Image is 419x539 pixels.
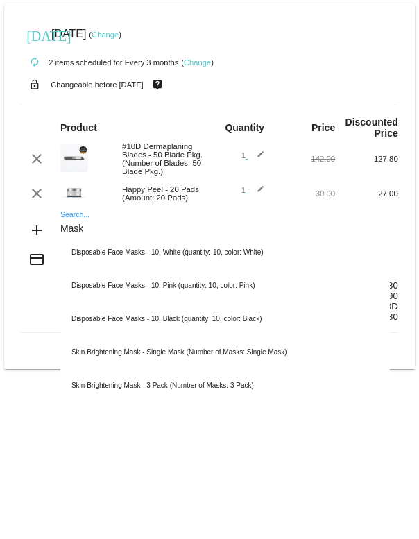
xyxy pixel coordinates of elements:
small: ( ) [181,58,214,67]
div: 127.80 [335,155,398,163]
div: #10D Dermaplaning Blades - 50 Blade Pkg. (Number of Blades: 50 Blade Pkg.) [115,142,209,176]
span: 1 [241,151,265,160]
div: 142.00 [273,155,336,163]
div: Disposable Face Masks - 10, White (quantity: 10, color: White) [60,236,390,269]
a: Change [92,31,119,39]
mat-icon: clear [28,151,45,167]
input: Search... [60,223,390,234]
mat-icon: add [28,222,45,239]
img: dermaplanepro-10d-dermaplaning-blade-close-up.png [60,144,88,172]
mat-icon: edit [248,185,264,202]
span: 1 [241,186,265,194]
small: 2 items scheduled for Every 3 months [21,58,178,67]
mat-icon: autorenew [26,54,43,71]
div: Disposable Face Masks - 10, Black (quantity: 10, color: Black) [60,302,390,336]
img: Cart-Images-5.png [60,179,88,207]
mat-icon: clear [28,185,45,202]
div: Happy Peel - 20 Pads (Amount: 20 Pads) [115,185,209,202]
div: Skin Brightening Mask - 3 Pack (Number of Masks: 3 Pack) [60,369,390,402]
mat-icon: [DATE] [26,26,43,43]
strong: Discounted Price [345,117,398,139]
div: 27.00 [335,189,398,198]
div: Skin Brightening Mask - Single Mask (Number of Masks: Single Mask) [60,336,390,369]
small: Changeable before [DATE] [51,80,144,89]
mat-icon: edit [248,151,264,167]
mat-icon: credit_card [28,251,45,268]
strong: Quantity [225,122,264,133]
mat-icon: live_help [149,76,166,94]
small: ( ) [89,31,121,39]
div: Disposable Face Masks - 10, Pink (quantity: 10, color: Pink) [60,269,390,302]
mat-icon: lock_open [26,76,43,94]
div: 30.00 [273,189,336,198]
strong: Price [311,122,335,133]
a: Change [184,58,211,67]
strong: Product [60,122,97,133]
